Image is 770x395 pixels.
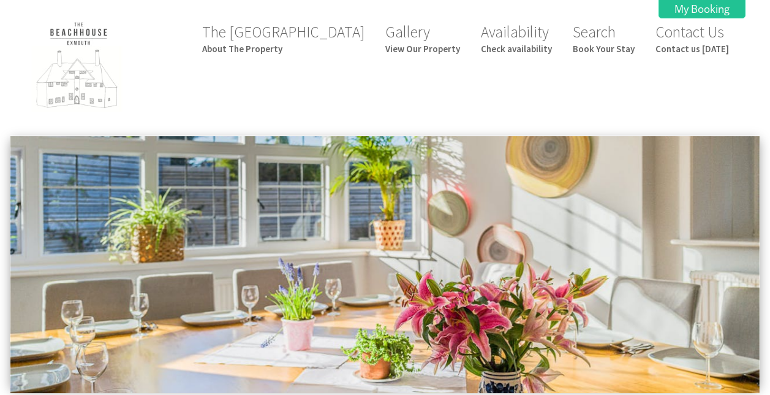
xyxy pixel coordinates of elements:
[385,22,460,55] a: GalleryView Our Property
[481,22,552,55] a: AvailabilityCheck availability
[202,22,364,55] a: The [GEOGRAPHIC_DATA]About The Property
[385,43,460,55] small: View Our Property
[202,43,364,55] small: About The Property
[481,43,552,55] small: Check availability
[17,17,140,117] img: The Beach House Exmouth
[655,43,729,55] small: Contact us [DATE]
[573,22,635,55] a: SearchBook Your Stay
[655,22,729,55] a: Contact UsContact us [DATE]
[573,43,635,55] small: Book Your Stay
